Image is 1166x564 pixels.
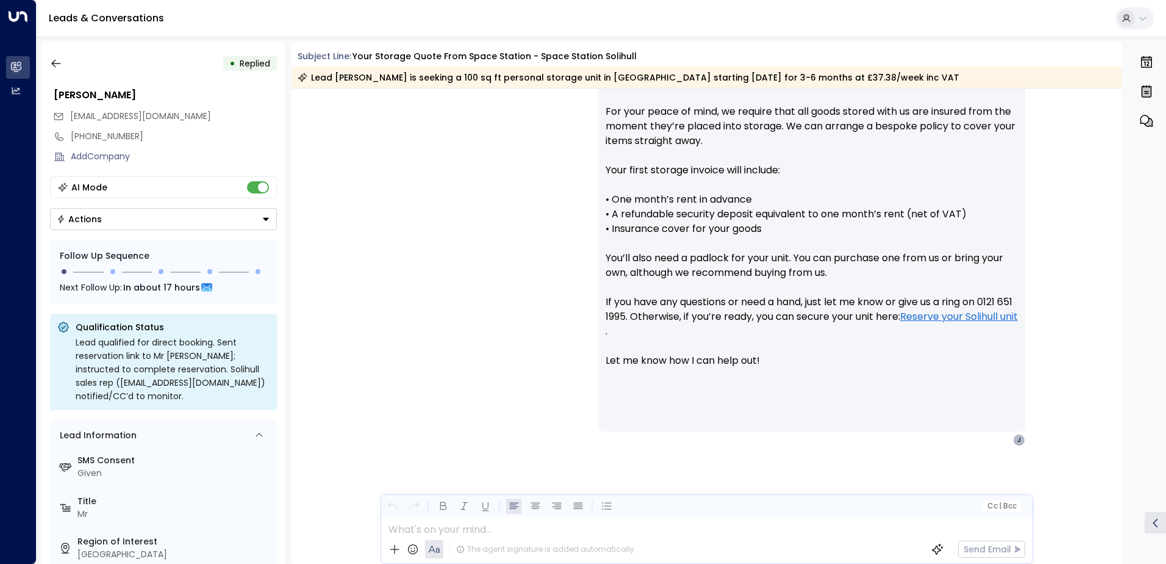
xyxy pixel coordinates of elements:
div: Given [77,467,272,480]
span: jnward@blueyonder.co.uk [70,110,211,123]
div: Your storage quote from Space Station - Space Station Solihull [352,50,637,63]
div: J [1013,434,1025,446]
div: Lead [PERSON_NAME] is seeking a 100 sq ft personal storage unit in [GEOGRAPHIC_DATA] starting [DA... [298,71,959,84]
div: Next Follow Up: [60,281,267,294]
div: AddCompany [71,150,277,163]
div: Lead qualified for direct booking. Sent reservation link to Mr [PERSON_NAME]; instructed to compl... [76,336,270,403]
div: Actions [57,214,102,225]
a: Reserve your Solihull unit [900,309,1018,324]
span: [EMAIL_ADDRESS][DOMAIN_NAME] [70,110,211,122]
label: Region of Interest [77,535,272,548]
div: Mr [77,508,272,521]
div: Button group with a nested menu [50,208,277,230]
span: Cc Bcc [987,502,1016,510]
div: • [229,52,235,74]
span: In about 17 hours [123,281,200,294]
div: [PHONE_NUMBER] [71,130,277,143]
div: AI Mode [71,181,107,193]
div: [GEOGRAPHIC_DATA] [77,548,272,561]
button: Actions [50,208,277,230]
label: Title [77,495,272,508]
span: Subject Line: [298,50,351,62]
p: Qualification Status [76,321,270,333]
span: Replied [240,57,270,70]
a: Leads & Conversations [49,11,164,25]
div: Follow Up Sequence [60,250,267,262]
div: [PERSON_NAME] [54,88,277,103]
button: Undo [385,499,400,514]
div: The agent signature is added automatically [456,544,634,555]
button: Redo [406,499,421,514]
button: Cc|Bcc [982,501,1021,512]
span: | [999,502,1001,510]
div: Lead Information [55,429,137,442]
label: SMS Consent [77,454,272,467]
